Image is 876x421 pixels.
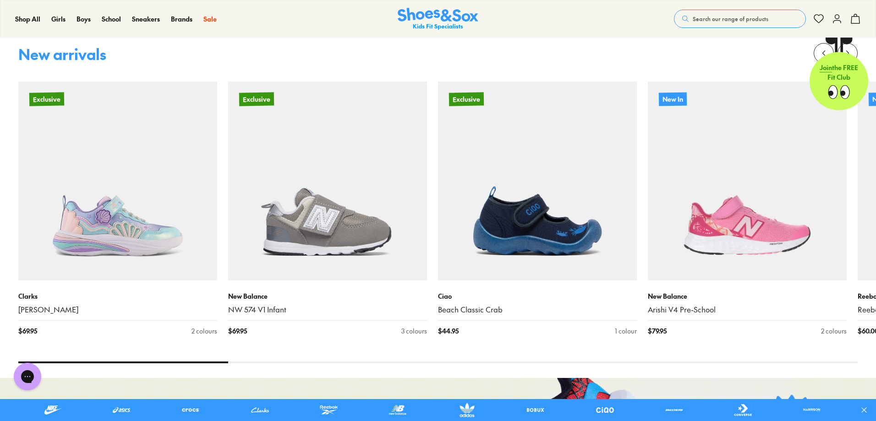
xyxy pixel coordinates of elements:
[18,291,217,301] p: Clarks
[132,14,160,24] a: Sneakers
[51,14,66,23] span: Girls
[132,14,160,23] span: Sneakers
[648,305,847,315] a: Arishi V4 Pre-School
[77,14,91,24] a: Boys
[693,15,768,23] span: Search our range of products
[810,37,868,110] a: Jointhe FREE Fit Club
[401,326,427,336] div: 3 colours
[192,326,217,336] div: 2 colours
[438,326,459,336] span: $ 44.95
[29,93,64,106] p: Exclusive
[18,305,217,315] a: [PERSON_NAME]
[18,47,106,61] div: New arrivals
[102,14,121,24] a: School
[203,14,217,24] a: Sale
[203,14,217,23] span: Sale
[615,326,637,336] div: 1 colour
[398,8,478,30] img: SNS_Logo_Responsive.svg
[228,305,427,315] a: NW 574 V1 Infant
[820,63,832,72] span: Join
[648,326,667,336] span: $ 79.95
[228,291,427,301] p: New Balance
[228,326,247,336] span: $ 69.95
[821,326,847,336] div: 2 colours
[51,14,66,24] a: Girls
[398,8,478,30] a: Shoes & Sox
[438,305,637,315] a: Beach Classic Crab
[15,14,40,24] a: Shop All
[15,14,40,23] span: Shop All
[810,55,868,89] p: the FREE Fit Club
[102,14,121,23] span: School
[659,93,687,106] p: New In
[239,93,274,106] p: Exclusive
[171,14,192,23] span: Brands
[171,14,192,24] a: Brands
[9,360,46,394] iframe: Gorgias live chat messenger
[648,291,847,301] p: New Balance
[674,10,806,28] button: Search our range of products
[449,93,484,106] p: Exclusive
[438,291,637,301] p: Ciao
[18,326,37,336] span: $ 69.95
[18,82,217,280] a: Exclusive
[77,14,91,23] span: Boys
